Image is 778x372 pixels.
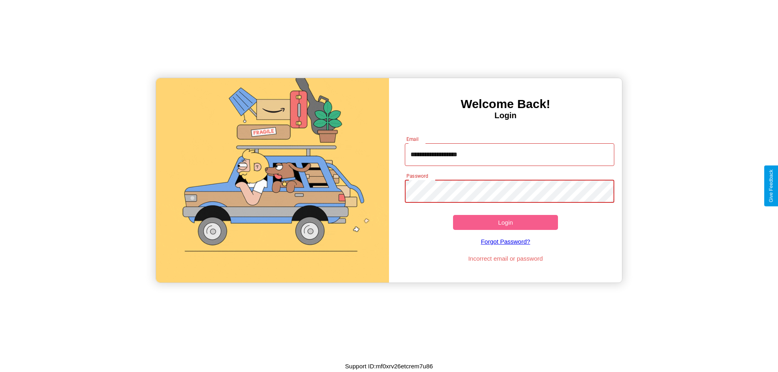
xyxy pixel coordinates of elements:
a: Forgot Password? [401,230,611,253]
h3: Welcome Back! [389,97,622,111]
div: Give Feedback [768,170,774,202]
h4: Login [389,111,622,120]
label: Password [406,172,428,179]
p: Incorrect email or password [401,253,611,264]
img: gif [156,78,389,283]
button: Login [453,215,558,230]
label: Email [406,136,419,142]
p: Support ID: mf0xrv26etcrem7u86 [345,361,433,372]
